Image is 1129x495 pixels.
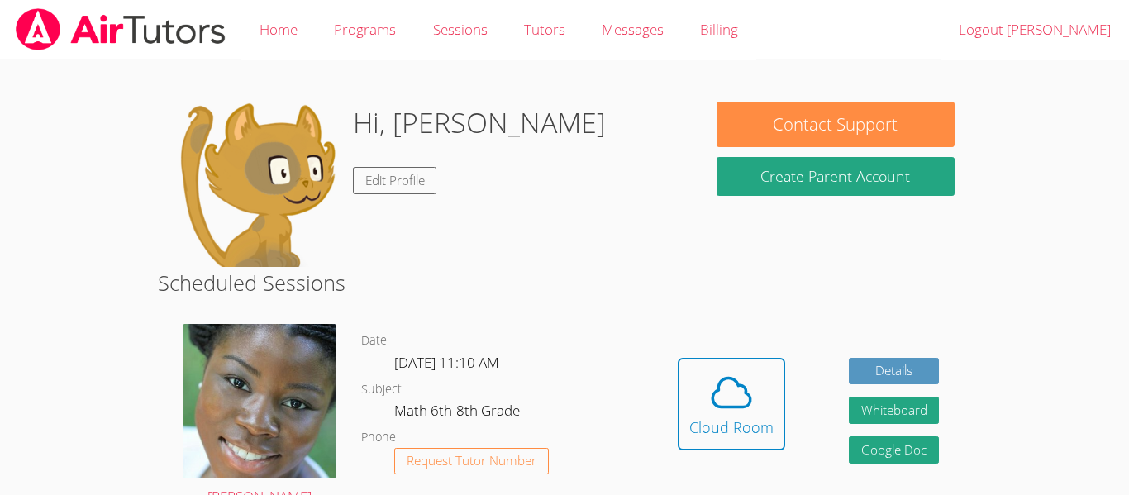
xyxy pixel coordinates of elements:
[174,102,340,267] img: default.png
[689,416,774,439] div: Cloud Room
[678,358,785,450] button: Cloud Room
[849,397,940,424] button: Whiteboard
[361,427,396,448] dt: Phone
[361,331,387,351] dt: Date
[849,358,940,385] a: Details
[14,8,227,50] img: airtutors_banner-c4298cdbf04f3fff15de1276eac7730deb9818008684d7c2e4769d2f7ddbe033.png
[353,102,606,144] h1: Hi, [PERSON_NAME]
[849,436,940,464] a: Google Doc
[361,379,402,400] dt: Subject
[394,399,523,427] dd: Math 6th-8th Grade
[602,20,664,39] span: Messages
[717,102,955,147] button: Contact Support
[407,455,536,467] span: Request Tutor Number
[353,167,437,194] a: Edit Profile
[394,448,549,475] button: Request Tutor Number
[183,324,336,478] img: 1000004422.jpg
[394,353,499,372] span: [DATE] 11:10 AM
[717,157,955,196] button: Create Parent Account
[158,267,971,298] h2: Scheduled Sessions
